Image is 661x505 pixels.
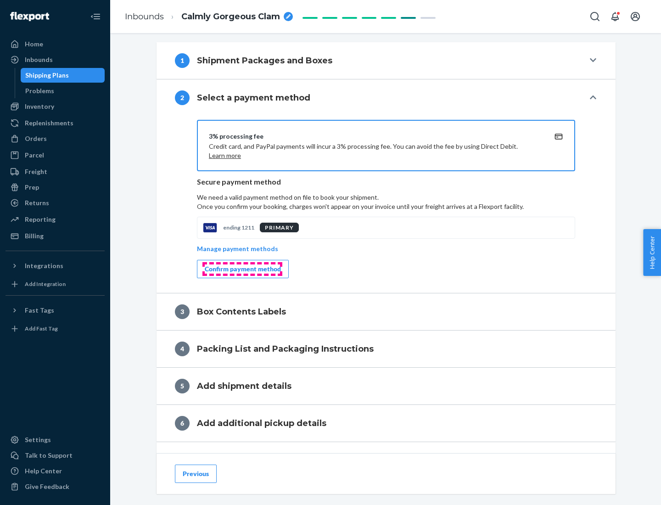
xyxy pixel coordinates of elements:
[197,193,575,211] p: We need a valid payment method on file to book your shipment.
[86,7,105,26] button: Close Navigation
[223,224,254,231] p: ending 1211
[157,331,616,367] button: 4Packing List and Packaging Instructions
[197,177,575,187] p: Secure payment method
[125,11,164,22] a: Inbounds
[6,229,105,243] a: Billing
[197,380,291,392] h4: Add shipment details
[25,134,47,143] div: Orders
[6,303,105,318] button: Fast Tags
[6,99,105,114] a: Inventory
[209,132,541,141] div: 3% processing fee
[175,416,190,431] div: 6
[6,448,105,463] a: Talk to Support
[6,479,105,494] button: Give Feedback
[197,92,310,104] h4: Select a payment method
[260,223,299,232] div: PRIMARY
[25,118,73,128] div: Replenishments
[197,417,326,429] h4: Add additional pickup details
[25,231,44,241] div: Billing
[118,3,300,30] ol: breadcrumbs
[586,7,604,26] button: Open Search Box
[626,7,644,26] button: Open account menu
[6,52,105,67] a: Inbounds
[25,167,47,176] div: Freight
[21,84,105,98] a: Problems
[25,306,54,315] div: Fast Tags
[25,482,69,491] div: Give Feedback
[6,180,105,195] a: Prep
[197,343,374,355] h4: Packing List and Packaging Instructions
[157,442,616,479] button: 7Shipping Quote
[25,451,73,460] div: Talk to Support
[25,325,58,332] div: Add Fast Tag
[25,102,54,111] div: Inventory
[6,212,105,227] a: Reporting
[21,68,105,83] a: Shipping Plans
[25,86,54,95] div: Problems
[6,321,105,336] a: Add Fast Tag
[197,244,278,253] p: Manage payment methods
[6,196,105,210] a: Returns
[175,90,190,105] div: 2
[25,261,63,270] div: Integrations
[6,277,105,292] a: Add Integration
[6,131,105,146] a: Orders
[157,79,616,116] button: 2Select a payment method
[175,465,217,483] button: Previous
[157,405,616,442] button: 6Add additional pickup details
[209,151,241,160] button: Learn more
[197,202,575,211] p: Once you confirm your booking, charges won't appear on your invoice until your freight arrives at...
[175,379,190,393] div: 5
[209,142,541,160] p: Credit card, and PayPal payments will incur a 3% processing fee. You can avoid the fee by using D...
[6,464,105,478] a: Help Center
[197,306,286,318] h4: Box Contents Labels
[25,280,66,288] div: Add Integration
[157,293,616,330] button: 3Box Contents Labels
[6,37,105,51] a: Home
[157,368,616,404] button: 5Add shipment details
[205,264,281,274] div: Confirm payment method
[6,432,105,447] a: Settings
[197,55,332,67] h4: Shipment Packages and Boxes
[25,215,56,224] div: Reporting
[10,12,49,21] img: Flexport logo
[25,435,51,444] div: Settings
[25,151,44,160] div: Parcel
[181,11,280,23] span: Calmly Gorgeous Clam
[157,42,616,79] button: 1Shipment Packages and Boxes
[606,7,624,26] button: Open notifications
[175,304,190,319] div: 3
[25,198,49,208] div: Returns
[6,164,105,179] a: Freight
[25,55,53,64] div: Inbounds
[175,53,190,68] div: 1
[25,466,62,476] div: Help Center
[6,148,105,163] a: Parcel
[25,71,69,80] div: Shipping Plans
[25,183,39,192] div: Prep
[6,116,105,130] a: Replenishments
[197,260,289,278] button: Confirm payment method
[643,229,661,276] button: Help Center
[175,342,190,356] div: 4
[25,39,43,49] div: Home
[6,258,105,273] button: Integrations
